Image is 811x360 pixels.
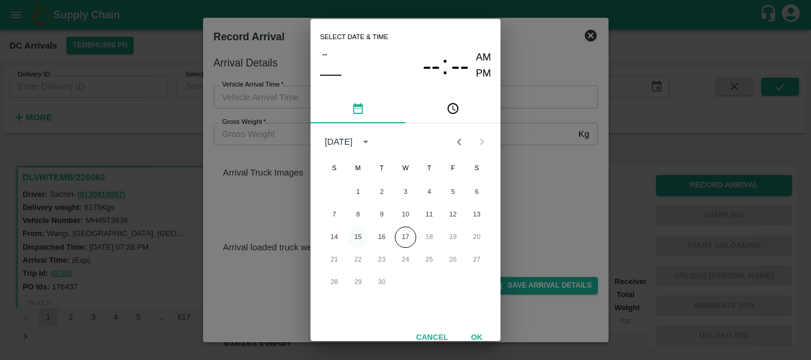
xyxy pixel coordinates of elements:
span: Sunday [324,157,345,180]
button: 1 [347,181,369,203]
button: pick time [405,95,500,123]
span: – [322,46,327,62]
button: AM [476,50,492,66]
button: 8 [347,204,369,225]
button: pick date [311,95,405,123]
button: 6 [466,181,487,203]
span: Friday [442,157,464,180]
button: 3 [395,181,416,203]
button: 10 [395,204,416,225]
button: Cancel [411,327,453,348]
span: Thursday [419,157,440,180]
button: 7 [324,204,345,225]
button: 9 [371,204,392,225]
button: 13 [466,204,487,225]
button: –– [320,62,341,85]
button: 4 [419,181,440,203]
button: 2 [371,181,392,203]
button: – [320,46,330,62]
span: Saturday [466,157,487,180]
button: 5 [442,181,464,203]
button: calendar view is open, switch to year view [356,132,375,151]
button: -- [423,50,441,81]
span: : [441,50,448,81]
button: 16 [371,227,392,248]
button: -- [451,50,469,81]
button: PM [476,66,492,82]
div: [DATE] [325,135,353,148]
span: Tuesday [371,157,392,180]
span: Wednesday [395,157,416,180]
span: Select date & time [320,28,388,46]
button: Previous month [448,130,470,153]
span: Monday [347,157,369,180]
button: 11 [419,204,440,225]
button: OK [458,327,496,348]
button: 17 [395,227,416,248]
button: 15 [347,227,369,248]
button: 14 [324,227,345,248]
button: 12 [442,204,464,225]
